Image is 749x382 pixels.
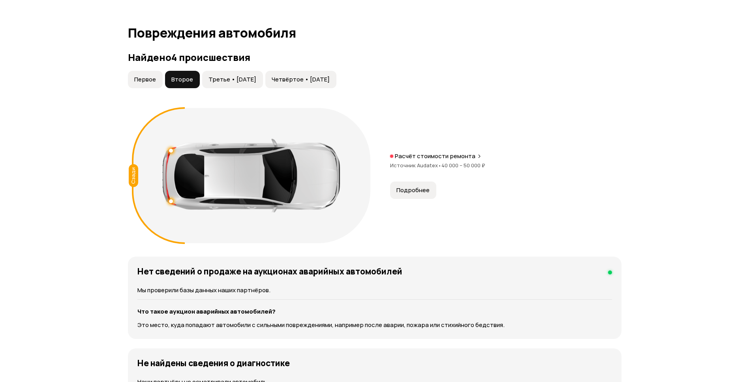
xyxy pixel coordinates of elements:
button: Подробнее [390,182,436,199]
span: Подробнее [396,186,430,194]
button: Третье • [DATE] [202,71,263,88]
p: Расчёт стоимости ремонта [395,152,475,160]
span: • [438,162,441,169]
button: Второе [165,71,200,88]
p: Мы проверили базы данных наших партнёров. [137,286,612,295]
span: Четвёртое • [DATE] [272,76,330,83]
p: Это место, куда попадают автомобили с сильными повреждениями, например после аварии, пожара или с... [137,321,612,329]
h1: Повреждения автомобиля [128,26,621,40]
span: Источник Audatex [390,162,441,169]
button: Первое [128,71,163,88]
div: Сзади [129,164,138,187]
span: Первое [134,76,156,83]
span: Второе [171,76,193,83]
h3: Найдено 4 происшествия [128,52,621,63]
button: Четвёртое • [DATE] [265,71,336,88]
span: Третье • [DATE] [208,76,256,83]
h4: Не найдены сведения о диагностике [137,358,290,368]
h4: Нет сведений о продаже на аукционах аварийных автомобилей [137,266,402,276]
strong: Что такое аукцион аварийных автомобилей? [137,307,276,316]
span: 40 000 – 50 000 ₽ [441,162,485,169]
